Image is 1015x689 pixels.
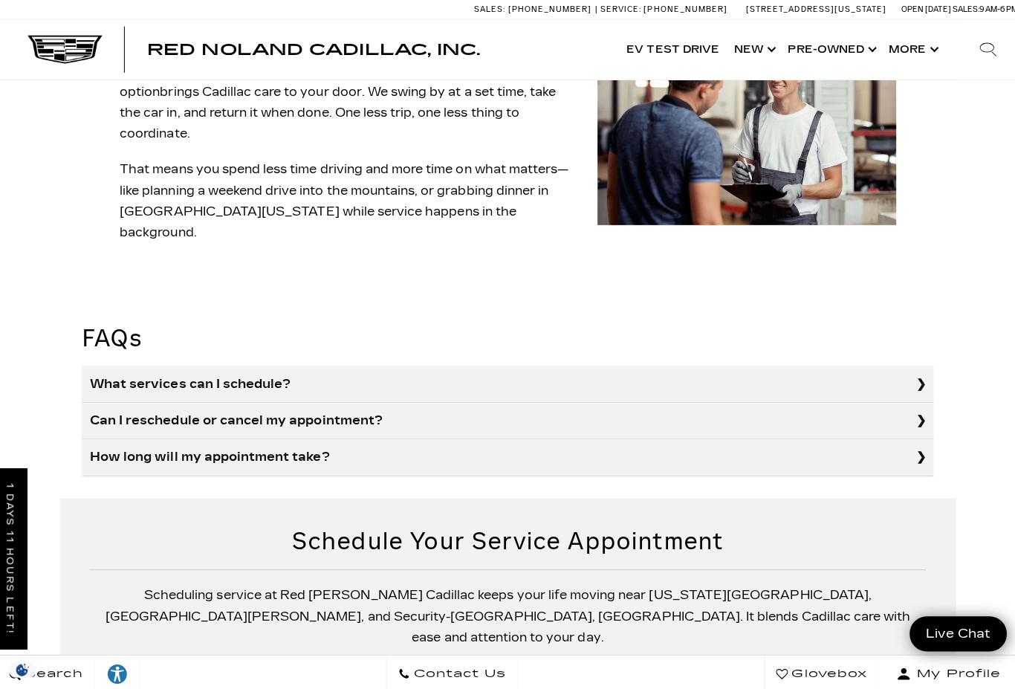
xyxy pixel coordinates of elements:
a: Explore your accessibility options [97,652,142,689]
span: Sales: [474,4,505,14]
span: Glovebox [786,660,865,681]
a: pickup and delivery option [121,63,576,98]
span: Service: [600,4,641,14]
span: Red Noland Cadillac, Inc. [149,40,480,58]
span: Contact Us [410,660,506,681]
img: Schedule Service [597,25,894,224]
span: Sales: [950,4,976,14]
summary: How long will my appointment take? [84,437,930,473]
span: [PHONE_NUMBER] [643,4,726,14]
h2: FAQs [84,323,930,349]
a: Live Chat [907,613,1004,648]
span: Open [DATE] [899,4,948,14]
img: Cadillac Dark Logo with Cadillac White Text [30,35,104,63]
div: Explore your accessibility options [97,659,141,682]
a: Contact Us [386,652,518,689]
a: Sales: [PHONE_NUMBER] [474,5,594,13]
a: New [725,19,779,79]
button: More [879,19,941,79]
span: 9 AM-6 PM [976,4,1015,14]
p: Scheduling service at Red [PERSON_NAME] Cadillac keeps your life moving near [US_STATE][GEOGRAPHI... [91,582,923,644]
p: If your schedule doesn’t allow dropping off the car, our brings Cadillac care to your door. We sw... [121,60,577,143]
img: Opt-Out Icon [7,659,42,674]
span: My Profile [909,660,998,681]
button: Open user profile menu [877,652,1015,689]
a: Glovebox [762,652,877,689]
span: [PHONE_NUMBER] [507,4,591,14]
section: Click to Open Cookie Consent Modal [7,659,42,674]
p: That means you spend less time driving and more time on what matters—like planning a weekend driv... [121,158,577,242]
a: Service: [PHONE_NUMBER] [594,5,730,13]
summary: Can I reschedule or cancel my appointment? [84,401,930,437]
span: Live Chat [916,622,995,639]
a: [STREET_ADDRESS][US_STATE] [745,4,884,14]
a: Red Noland Cadillac, Inc. [149,42,480,56]
a: Pre-Owned [779,19,879,79]
a: EV Test Drive [618,19,725,79]
summary: What services can I schedule? [84,364,930,401]
h2: Schedule Your Service Appointment [91,525,923,551]
div: Search [956,19,1015,79]
span: Search [23,660,85,681]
